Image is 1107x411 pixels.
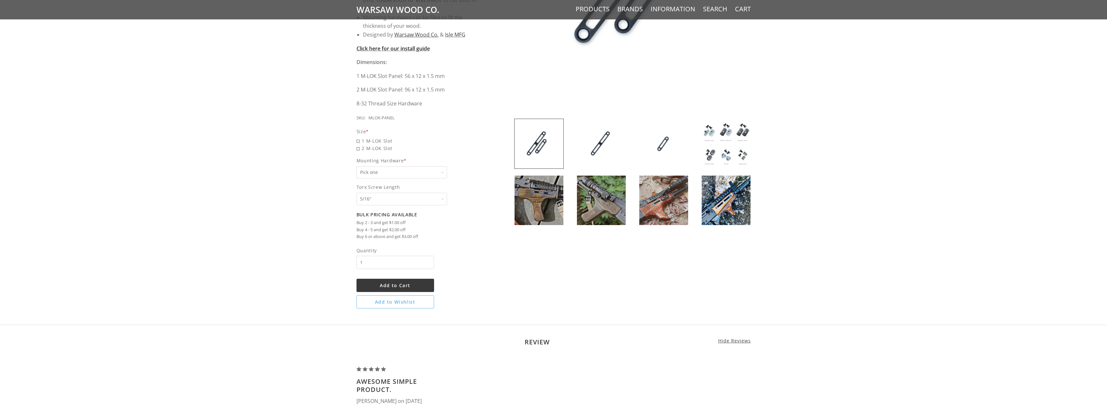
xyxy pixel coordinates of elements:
[357,137,480,145] span: 1 M-LOK Slot
[702,119,750,168] img: DIY M-LOK Panel Inserts
[735,5,751,13] a: Cart
[357,256,434,269] input: Quantity
[368,114,395,122] div: MLOK-PANEL
[445,31,465,38] a: Isle MFG
[357,377,445,394] h3: Awesome simple product.
[718,338,751,344] span: Hide Reviews
[357,233,480,240] li: Buy 6 or above and get $3.00 off
[357,128,480,135] div: Size
[515,119,563,168] img: DIY M-LOK Panel Inserts
[651,5,695,13] a: Information
[357,59,387,66] strong: Dimensions:
[357,397,422,405] span: [PERSON_NAME] on [DATE]
[357,72,480,81] p: 1 M-LOK Slot Panel: 56 x 12 x 1.5 mm
[357,226,480,233] li: Buy 4 - 5 and get $2.00 off
[357,145,480,152] span: 2 M-LOK Slot
[357,247,434,254] span: Quantity
[515,176,563,225] img: DIY M-LOK Panel Inserts
[363,30,480,39] li: Designed by &
[357,212,480,218] h2: Bulk Pricing Available
[577,176,626,225] img: DIY M-LOK Panel Inserts
[357,279,434,292] button: Add to Cart
[357,114,365,122] div: SKU:
[357,166,447,179] select: Mounting Hardware*
[357,338,751,346] h2: Review
[639,119,688,168] img: DIY M-LOK Panel Inserts
[357,183,480,191] span: Torx Screw Length
[576,5,610,13] a: Products
[357,45,430,52] a: Click here for our install guide
[577,119,626,168] img: DIY M-LOK Panel Inserts
[702,176,750,225] img: DIY M-LOK Panel Inserts
[617,5,643,13] a: Brands
[394,31,439,38] a: Warsaw Wood Co.
[357,295,434,308] button: Add to Wishlist
[363,13,480,30] li: Mounting hardware can be filed to fit the thickness of your wood.
[357,193,447,205] select: Torx Screw Length
[703,5,727,13] a: Search
[357,85,480,94] p: 2 M-LOK Slot Panel: 96 x 12 x 1.5 mm
[357,157,480,164] span: Mounting Hardware
[639,176,688,225] img: DIY M-LOK Panel Inserts
[357,99,480,108] p: 8-32 Thread Size Hardware
[380,282,410,288] span: Add to Cart
[357,219,480,226] li: Buy 2 - 3 and get $1.00 off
